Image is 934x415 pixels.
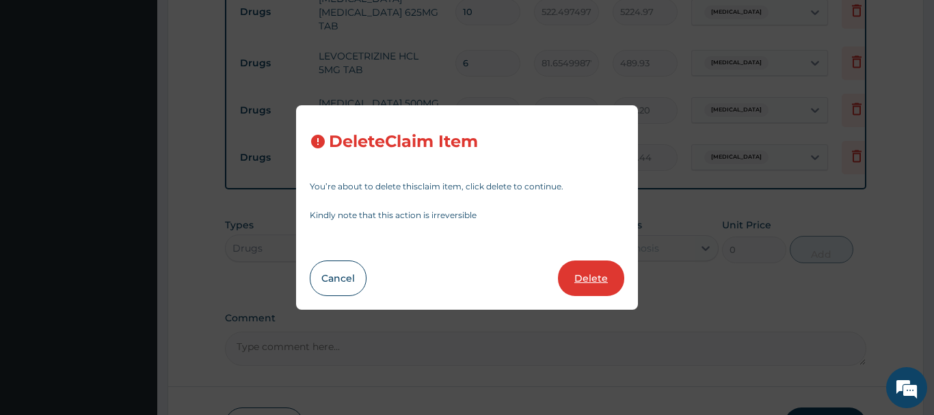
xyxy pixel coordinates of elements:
div: Chat with us now [71,77,230,94]
span: We're online! [79,122,189,260]
p: You’re about to delete this claim item , click delete to continue. [310,183,624,191]
textarea: Type your message and hit 'Enter' [7,273,261,321]
h3: Delete Claim Item [329,133,478,151]
img: d_794563401_company_1708531726252_794563401 [25,68,55,103]
button: Delete [558,260,624,296]
div: Minimize live chat window [224,7,257,40]
button: Cancel [310,260,366,296]
p: Kindly note that this action is irreversible [310,211,624,219]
